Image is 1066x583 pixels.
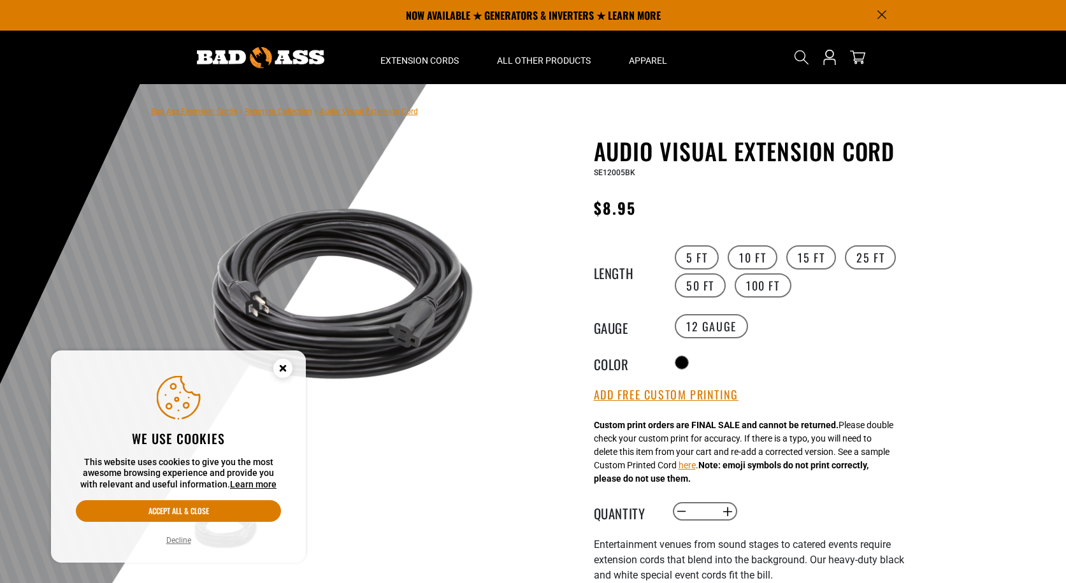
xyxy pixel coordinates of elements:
[791,47,812,68] summary: Search
[497,55,591,66] span: All Other Products
[230,479,277,489] a: Learn more
[320,107,418,116] span: Audio Visual Extension Cord
[189,140,496,447] img: black
[594,168,635,177] span: SE12005BK
[151,107,237,116] a: Bad Ass Extension Cords
[786,245,836,270] label: 15 FT
[478,31,610,84] summary: All Other Products
[594,388,738,402] button: Add Free Custom Printing
[728,245,777,270] label: 10 FT
[240,107,242,116] span: ›
[594,503,658,520] label: Quantity
[594,419,893,486] div: Please double check your custom print for accuracy. If there is a typo, you will need to delete t...
[735,273,791,298] label: 100 FT
[315,107,317,116] span: ›
[594,318,658,335] legend: Gauge
[594,263,658,280] legend: Length
[594,354,658,371] legend: Color
[594,138,906,164] h1: Audio Visual Extension Cord
[594,460,868,484] strong: Note: emoji symbols do not print correctly, please do not use them.
[845,245,896,270] label: 25 FT
[594,196,636,219] span: $8.95
[76,430,281,447] h2: We use cookies
[361,31,478,84] summary: Extension Cords
[245,107,312,116] a: Return to Collection
[610,31,686,84] summary: Apparel
[76,457,281,491] p: This website uses cookies to give you the most awesome browsing experience and provide you with r...
[76,500,281,522] button: Accept all & close
[679,459,696,472] button: here
[629,55,667,66] span: Apparel
[380,55,459,66] span: Extension Cords
[594,420,839,430] strong: Custom print orders are FINAL SALE and cannot be returned.
[151,103,418,119] nav: breadcrumbs
[162,534,195,547] button: Decline
[675,273,726,298] label: 50 FT
[51,350,306,563] aside: Cookie Consent
[675,245,719,270] label: 5 FT
[197,47,324,68] img: Bad Ass Extension Cords
[675,314,748,338] label: 12 Gauge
